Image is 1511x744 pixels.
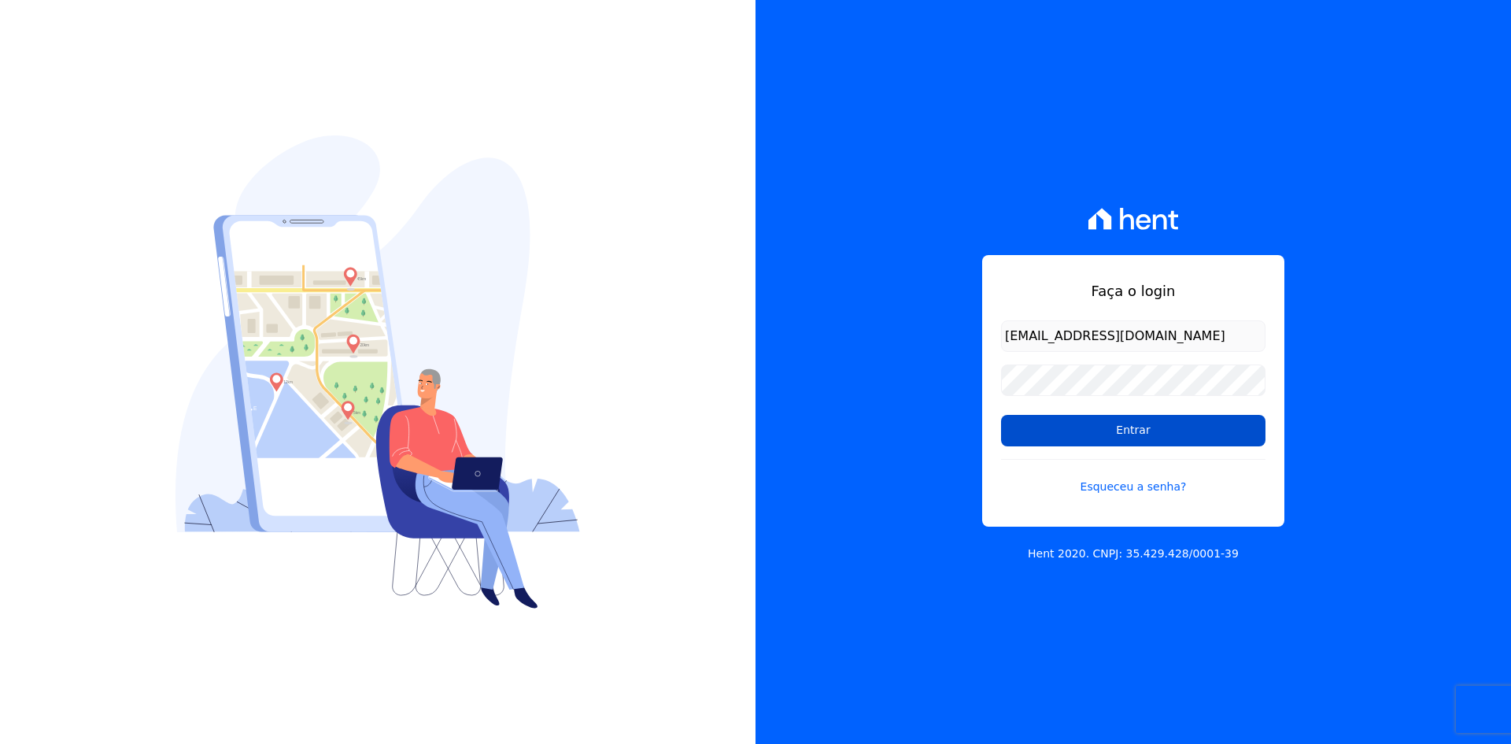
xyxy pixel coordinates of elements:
[175,135,580,609] img: Login
[1001,415,1265,446] input: Entrar
[1001,280,1265,302] h1: Faça o login
[1001,459,1265,495] a: Esqueceu a senha?
[1028,546,1239,562] p: Hent 2020. CNPJ: 35.429.428/0001-39
[1001,320,1265,352] input: Email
